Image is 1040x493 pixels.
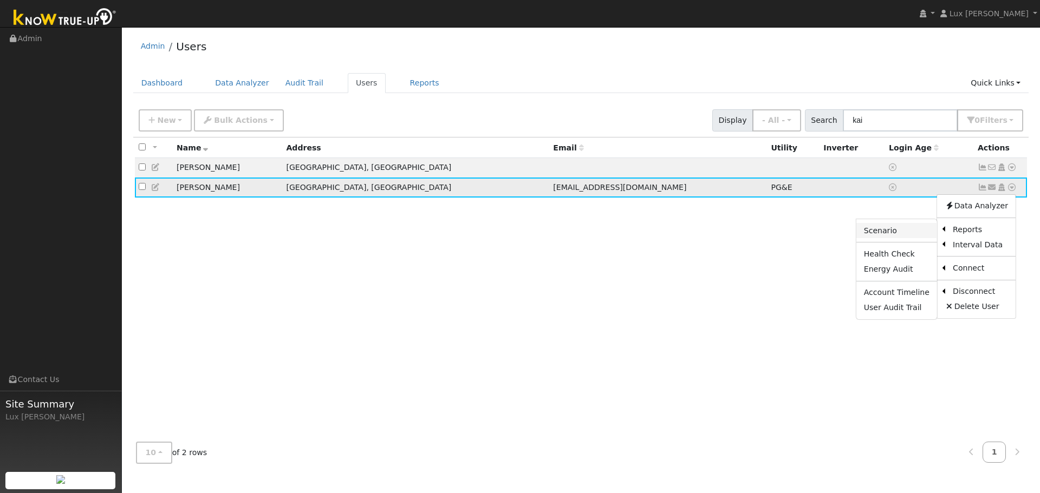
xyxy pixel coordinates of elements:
[987,163,997,171] i: No email address
[823,142,881,154] div: Inverter
[214,116,268,124] span: Bulk Actions
[957,109,1023,132] button: 0Filters
[937,299,1016,314] a: Delete User
[282,158,549,178] td: [GEOGRAPHIC_DATA], [GEOGRAPHIC_DATA]
[1007,162,1017,173] a: Other actions
[805,109,843,132] span: Search
[177,143,209,152] span: Name
[348,73,386,93] a: Users
[980,116,1007,124] span: Filter
[856,246,937,261] a: Health Check Report
[5,411,116,423] div: Lux [PERSON_NAME]
[963,73,1029,93] a: Quick Links
[978,142,1023,154] div: Actions
[139,109,192,132] button: New
[553,183,686,192] span: [EMAIL_ADDRESS][DOMAIN_NAME]
[133,73,191,93] a: Dashboard
[207,73,277,93] a: Data Analyzer
[136,442,207,464] span: of 2 rows
[752,109,801,132] button: - All -
[277,73,331,93] a: Audit Trail
[856,223,937,238] a: Scenario Report
[997,183,1006,192] a: Login As
[937,199,1016,214] a: Data Analyzer
[771,183,792,192] span: PG&E
[151,183,161,192] a: Edit User
[136,442,172,464] button: 10
[950,9,1029,18] span: Lux [PERSON_NAME]
[141,42,165,50] a: Admin
[889,183,899,192] a: No login access
[856,262,937,277] a: Energy Audit Report
[945,237,1016,252] a: Interval Data
[889,143,939,152] span: Days since last login
[157,116,175,124] span: New
[1003,116,1007,124] span: s
[194,109,283,132] button: Bulk Actions
[771,142,816,154] div: Utility
[983,442,1006,463] a: 1
[856,285,937,300] a: Account Timeline Report
[1007,182,1017,193] a: Other actions
[997,163,1006,172] a: Login As
[987,182,997,193] a: kxmiao@gmail.com
[176,40,206,53] a: Users
[553,143,583,152] span: Email
[856,300,937,315] a: User Audit Trail
[843,109,958,132] input: Search
[146,448,157,457] span: 10
[56,475,65,484] img: retrieve
[286,142,545,154] div: Address
[173,158,282,178] td: [PERSON_NAME]
[945,284,1016,299] a: Disconnect
[945,261,1016,276] a: Connect
[978,163,987,172] a: Not connected
[173,178,282,198] td: [PERSON_NAME]
[8,6,122,30] img: Know True-Up
[5,397,116,411] span: Site Summary
[945,222,1016,237] a: Reports
[402,73,447,93] a: Reports
[978,183,987,192] a: Show Graph
[889,163,899,172] a: No login access
[151,163,161,172] a: Edit User
[282,178,549,198] td: [GEOGRAPHIC_DATA], [GEOGRAPHIC_DATA]
[712,109,753,132] span: Display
